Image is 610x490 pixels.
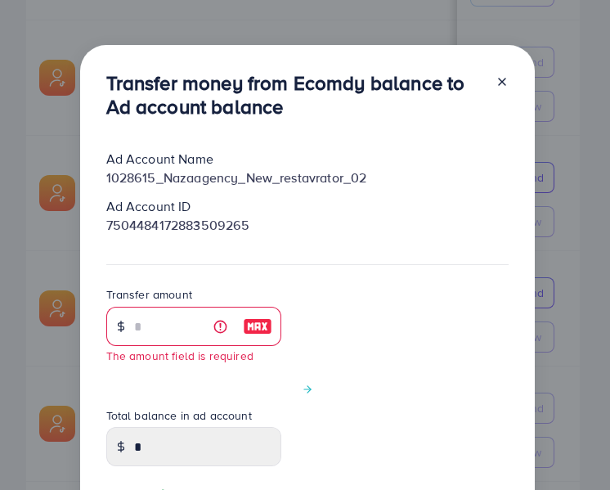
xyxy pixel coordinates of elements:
[106,286,192,303] label: Transfer amount
[93,169,522,187] div: 1028615_Nazaagency_New_restavrator_02
[540,416,598,478] iframe: Chat
[93,197,522,216] div: Ad Account ID
[106,407,252,424] label: Total balance in ad account
[106,71,482,119] h3: Transfer money from Ecomdy balance to Ad account balance
[93,150,522,169] div: Ad Account Name
[93,216,522,235] div: 7504484172883509265
[243,317,272,336] img: image
[106,348,253,363] small: The amount field is required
